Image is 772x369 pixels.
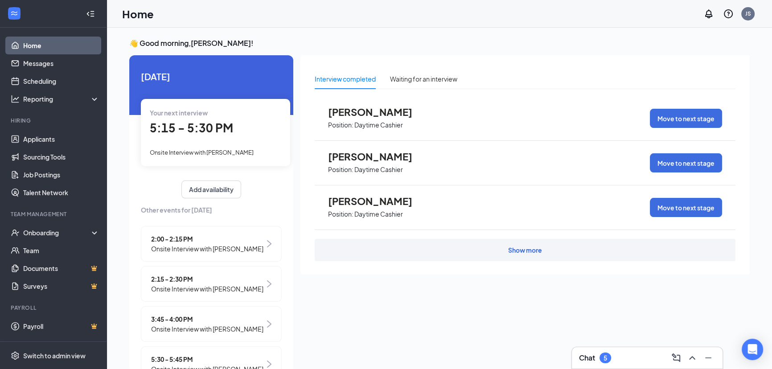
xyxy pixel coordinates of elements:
h1: Home [122,6,154,21]
svg: WorkstreamLogo [10,9,19,18]
span: 5:30 - 5:45 PM [151,354,263,364]
span: [PERSON_NAME] [328,195,426,207]
svg: Analysis [11,94,20,103]
svg: Notifications [703,8,714,19]
h3: Chat [579,353,595,363]
a: DocumentsCrown [23,259,99,277]
button: Move to next stage [650,109,722,128]
button: ChevronUp [685,351,699,365]
svg: Minimize [703,353,714,363]
p: Daytime Cashier [354,210,403,218]
span: [DATE] [141,70,282,83]
div: Reporting [23,94,100,103]
a: Home [23,37,99,54]
div: Show more [508,246,542,254]
span: 3:45 - 4:00 PM [151,314,263,324]
a: Team [23,242,99,259]
span: 5:15 - 5:30 PM [150,120,233,135]
svg: QuestionInfo [723,8,734,19]
span: Onsite Interview with [PERSON_NAME] [151,244,263,254]
a: Applicants [23,130,99,148]
a: Job Postings [23,166,99,184]
button: Add availability [181,180,241,198]
a: Scheduling [23,72,99,90]
h3: 👋 Good morning, [PERSON_NAME] ! [129,38,750,48]
svg: ChevronUp [687,353,698,363]
div: Payroll [11,304,98,312]
button: Minimize [701,351,715,365]
div: JS [745,10,751,17]
div: Open Intercom Messenger [742,339,763,360]
span: 2:00 - 2:15 PM [151,234,263,244]
div: Switch to admin view [23,351,86,360]
svg: Collapse [86,9,95,18]
span: [PERSON_NAME] [328,106,426,118]
div: Interview completed [315,74,376,84]
a: SurveysCrown [23,277,99,295]
div: Hiring [11,117,98,124]
p: Daytime Cashier [354,121,403,129]
a: PayrollCrown [23,317,99,335]
span: Onsite Interview with [PERSON_NAME] [151,284,263,294]
div: Team Management [11,210,98,218]
p: Position: [328,165,353,174]
button: Move to next stage [650,153,722,172]
a: Talent Network [23,184,99,201]
svg: ComposeMessage [671,353,682,363]
p: Position: [328,121,353,129]
span: 2:15 - 2:30 PM [151,274,263,284]
span: Other events for [DATE] [141,205,282,215]
div: Onboarding [23,228,92,237]
p: Position: [328,210,353,218]
div: 5 [604,354,607,362]
a: Sourcing Tools [23,148,99,166]
button: ComposeMessage [669,351,683,365]
svg: UserCheck [11,228,20,237]
button: Move to next stage [650,198,722,217]
a: Messages [23,54,99,72]
span: Onsite Interview with [PERSON_NAME] [150,149,254,156]
p: Daytime Cashier [354,165,403,174]
span: Onsite Interview with [PERSON_NAME] [151,324,263,334]
svg: Settings [11,351,20,360]
div: Waiting for an interview [390,74,457,84]
span: Your next interview [150,109,208,117]
span: [PERSON_NAME] [328,151,426,162]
